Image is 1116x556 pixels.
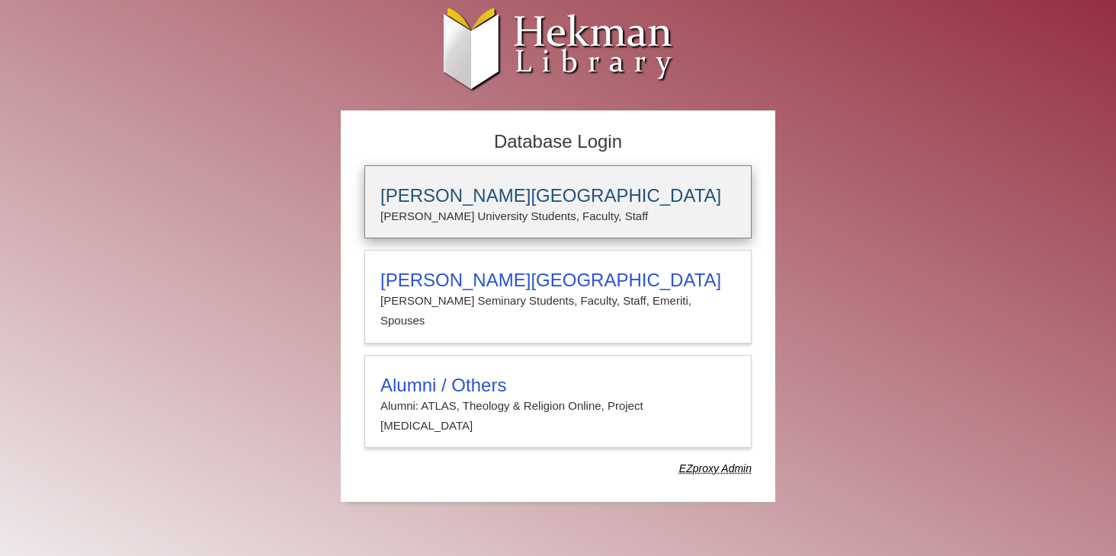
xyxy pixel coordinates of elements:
h3: [PERSON_NAME][GEOGRAPHIC_DATA] [380,185,736,206]
summary: Alumni / OthersAlumni: ATLAS, Theology & Religion Online, Project [MEDICAL_DATA] [380,375,736,436]
dfn: Use Alumni login [679,462,752,475]
p: [PERSON_NAME] Seminary Students, Faculty, Staff, Emeriti, Spouses [380,291,736,331]
a: [PERSON_NAME][GEOGRAPHIC_DATA][PERSON_NAME] Seminary Students, Faculty, Staff, Emeriti, Spouses [364,250,752,344]
p: Alumni: ATLAS, Theology & Religion Online, Project [MEDICAL_DATA] [380,396,736,436]
a: [PERSON_NAME][GEOGRAPHIC_DATA][PERSON_NAME] University Students, Faculty, Staff [364,165,752,238]
h3: Alumni / Others [380,375,736,396]
h3: [PERSON_NAME][GEOGRAPHIC_DATA] [380,270,736,291]
p: [PERSON_NAME] University Students, Faculty, Staff [380,206,736,226]
h2: Database Login [357,126,759,158]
